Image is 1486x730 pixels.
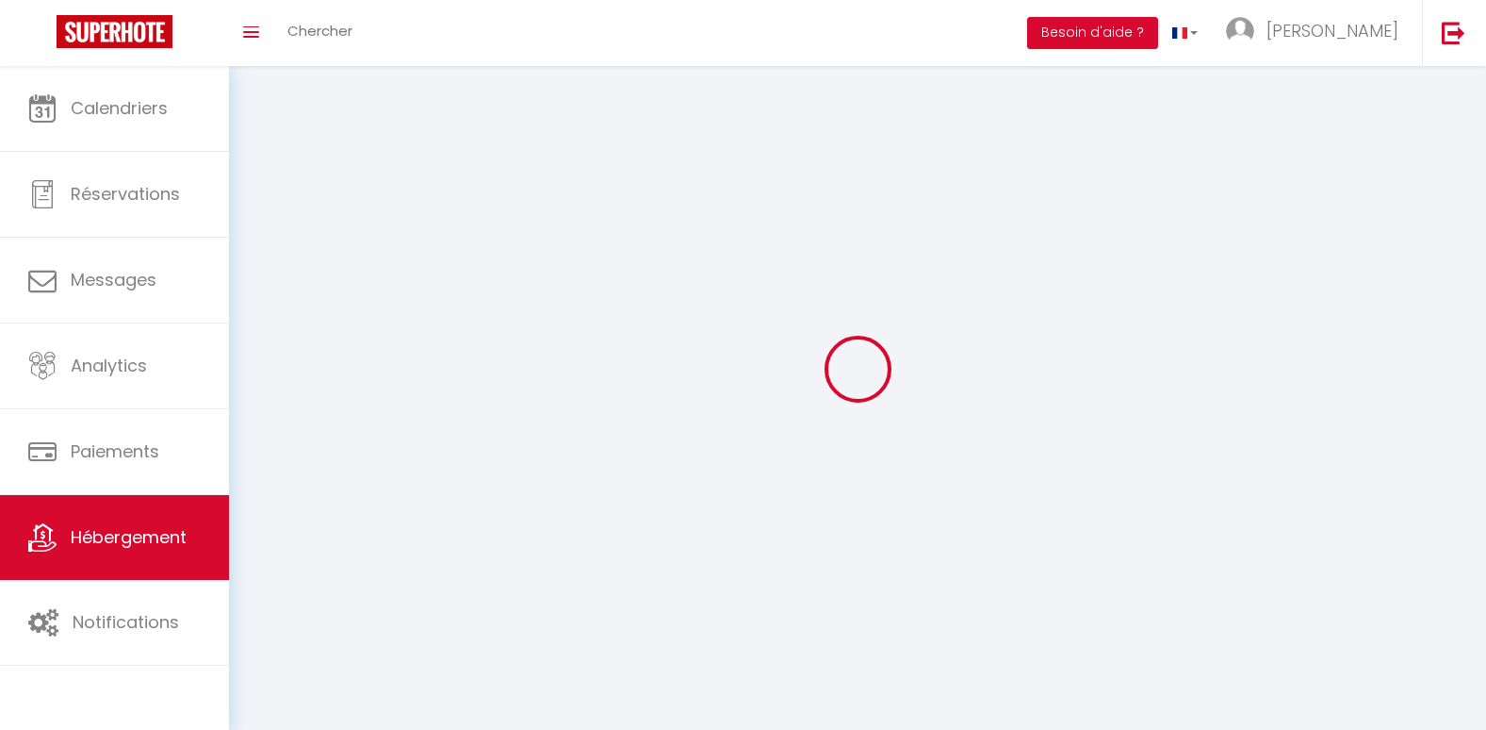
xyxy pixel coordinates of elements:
[73,610,179,634] span: Notifications
[1226,17,1254,45] img: ...
[71,440,159,463] span: Paiements
[287,21,352,41] span: Chercher
[71,354,147,377] span: Analytics
[1266,19,1398,42] span: [PERSON_NAME]
[15,8,72,64] button: Ouvrir le widget de chat LiveChat
[71,268,156,291] span: Messages
[57,15,172,48] img: Super Booking
[1442,21,1465,44] img: logout
[1027,17,1158,49] button: Besoin d'aide ?
[71,182,180,206] span: Réservations
[71,525,187,549] span: Hébergement
[71,96,168,120] span: Calendriers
